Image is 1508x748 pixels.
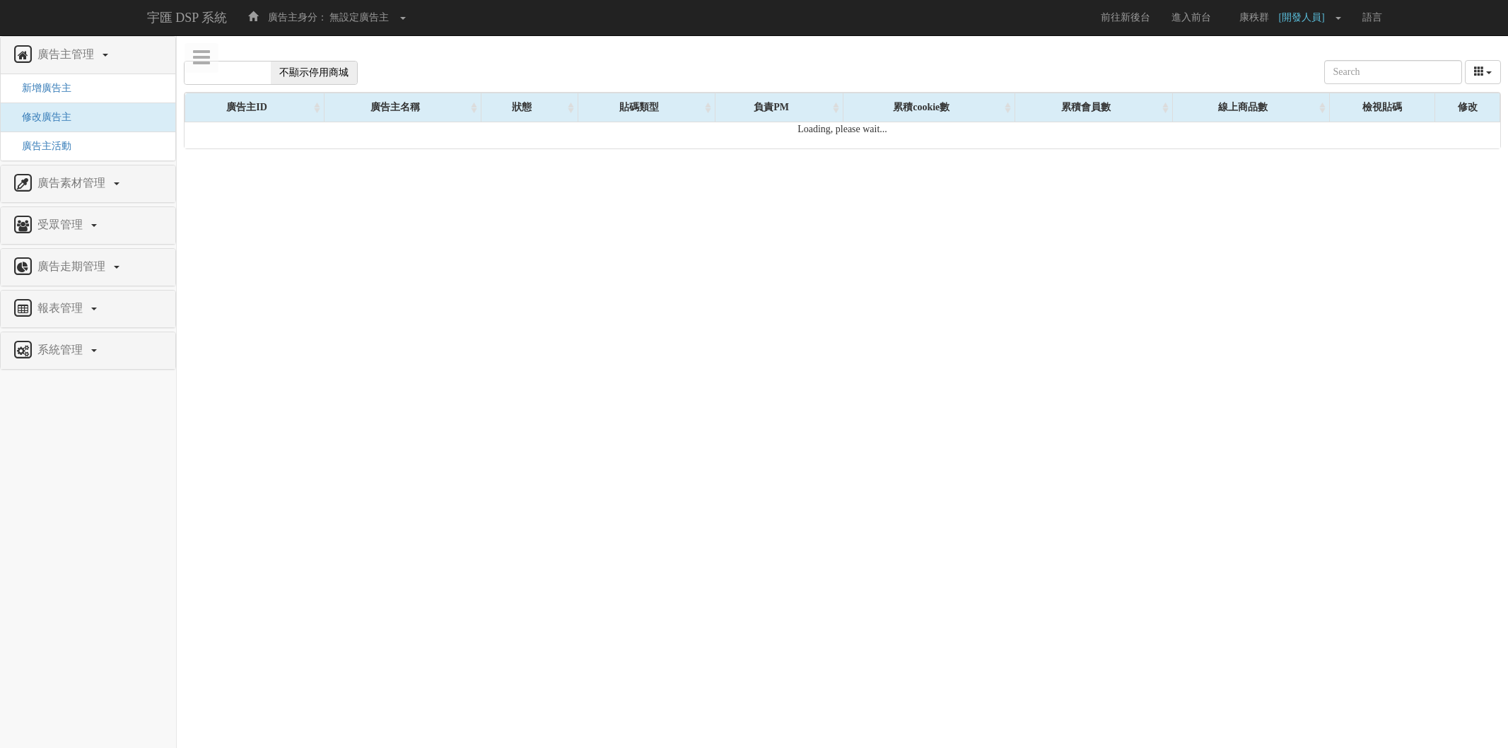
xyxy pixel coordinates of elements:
[329,12,389,23] span: 無設定廣告主
[1465,60,1502,84] div: Columns
[34,344,90,356] span: 系統管理
[325,93,481,122] div: 廣告主名稱
[11,256,165,279] a: 廣告走期管理
[578,93,715,122] div: 貼碼類型
[34,177,112,189] span: 廣告素材管理
[185,122,1500,148] div: Loading, please wait...
[11,112,71,122] a: 修改廣告主
[34,302,90,314] span: 報表管理
[1278,12,1331,23] span: [開發人員]
[715,93,843,122] div: 負責PM
[481,93,578,122] div: 狀態
[11,83,71,93] a: 新增廣告主
[843,93,1015,122] div: 累積cookie數
[271,62,357,84] span: 不顯示停用商城
[11,141,71,151] a: 廣告主活動
[11,339,165,362] a: 系統管理
[34,260,112,272] span: 廣告走期管理
[1015,93,1171,122] div: 累積會員數
[1435,93,1500,122] div: 修改
[11,173,165,195] a: 廣告素材管理
[1232,12,1276,23] span: 康秩群
[11,44,165,66] a: 廣告主管理
[1324,60,1462,84] input: Search
[11,298,165,320] a: 報表管理
[34,218,90,230] span: 受眾管理
[185,93,324,122] div: 廣告主ID
[268,12,327,23] span: 廣告主身分：
[1465,60,1502,84] button: columns
[11,214,165,237] a: 受眾管理
[1173,93,1329,122] div: 線上商品數
[34,48,101,60] span: 廣告主管理
[1330,93,1434,122] div: 檢視貼碼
